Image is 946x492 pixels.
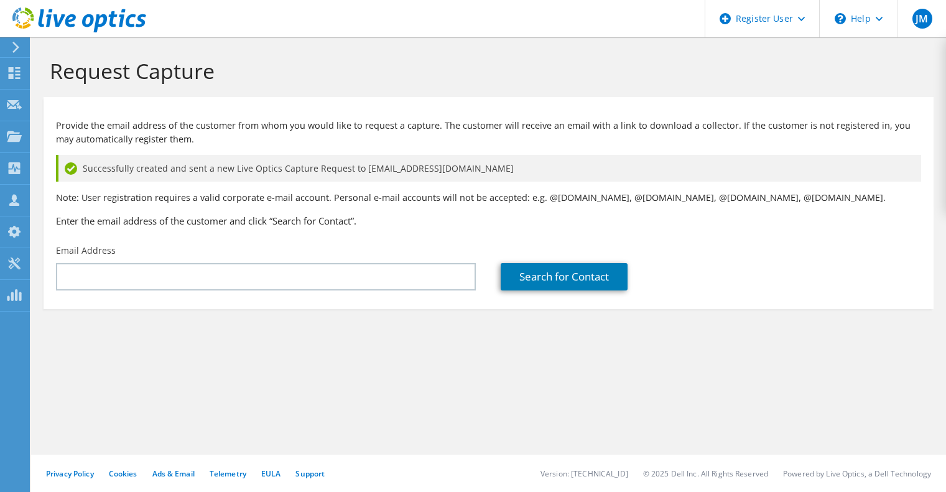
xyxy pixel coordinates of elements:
li: © 2025 Dell Inc. All Rights Reserved [643,468,768,479]
label: Email Address [56,244,116,257]
a: Support [295,468,325,479]
a: EULA [261,468,281,479]
li: Powered by Live Optics, a Dell Technology [783,468,931,479]
svg: \n [835,13,846,24]
a: Privacy Policy [46,468,94,479]
a: Cookies [109,468,137,479]
span: JM [912,9,932,29]
p: Provide the email address of the customer from whom you would like to request a capture. The cust... [56,119,921,146]
a: Ads & Email [152,468,195,479]
span: Successfully created and sent a new Live Optics Capture Request to [EMAIL_ADDRESS][DOMAIN_NAME] [83,162,514,175]
li: Version: [TECHNICAL_ID] [540,468,628,479]
h3: Enter the email address of the customer and click “Search for Contact”. [56,214,921,228]
a: Telemetry [210,468,246,479]
h1: Request Capture [50,58,921,84]
a: Search for Contact [501,263,628,290]
p: Note: User registration requires a valid corporate e-mail account. Personal e-mail accounts will ... [56,191,921,205]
